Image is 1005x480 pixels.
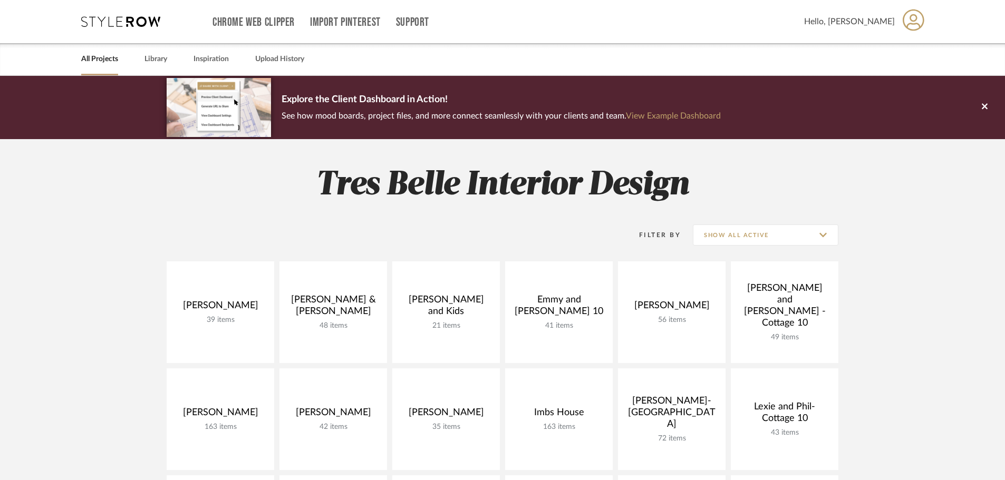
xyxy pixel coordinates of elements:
[144,52,167,66] a: Library
[739,282,830,333] div: [PERSON_NAME] and [PERSON_NAME] -Cottage 10
[625,230,681,240] div: Filter By
[288,294,379,321] div: [PERSON_NAME] & [PERSON_NAME]
[401,423,491,432] div: 35 items
[123,165,882,205] h2: Tres Belle Interior Design
[288,321,379,330] div: 48 items
[514,321,604,330] div: 41 items
[739,428,830,437] div: 43 items
[255,52,304,66] a: Upload History
[282,109,721,123] p: See how mood boards, project files, and more connect seamlessly with your clients and team.
[626,112,721,120] a: View Example Dashboard
[175,407,266,423] div: [PERSON_NAME]
[626,434,717,443] div: 72 items
[282,92,721,109] p: Explore the Client Dashboard in Action!
[212,18,295,27] a: Chrome Web Clipper
[194,52,229,66] a: Inspiration
[514,294,604,321] div: Emmy and [PERSON_NAME] 10
[288,423,379,432] div: 42 items
[401,294,491,321] div: [PERSON_NAME] and Kids
[81,52,118,66] a: All Projects
[514,407,604,423] div: Imbs House
[739,401,830,428] div: Lexie and Phil-Cottage 10
[288,407,379,423] div: [PERSON_NAME]
[626,300,717,316] div: [PERSON_NAME]
[401,407,491,423] div: [PERSON_NAME]
[739,333,830,342] div: 49 items
[175,423,266,432] div: 163 items
[401,321,491,330] div: 21 items
[626,316,717,325] div: 56 items
[804,15,895,28] span: Hello, [PERSON_NAME]
[167,78,271,136] img: d5d033c5-7b12-40c2-a960-1ecee1989c38.png
[310,18,381,27] a: Import Pinterest
[626,395,717,434] div: [PERSON_NAME]- [GEOGRAPHIC_DATA]
[175,300,266,316] div: [PERSON_NAME]
[175,316,266,325] div: 39 items
[396,18,429,27] a: Support
[514,423,604,432] div: 163 items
